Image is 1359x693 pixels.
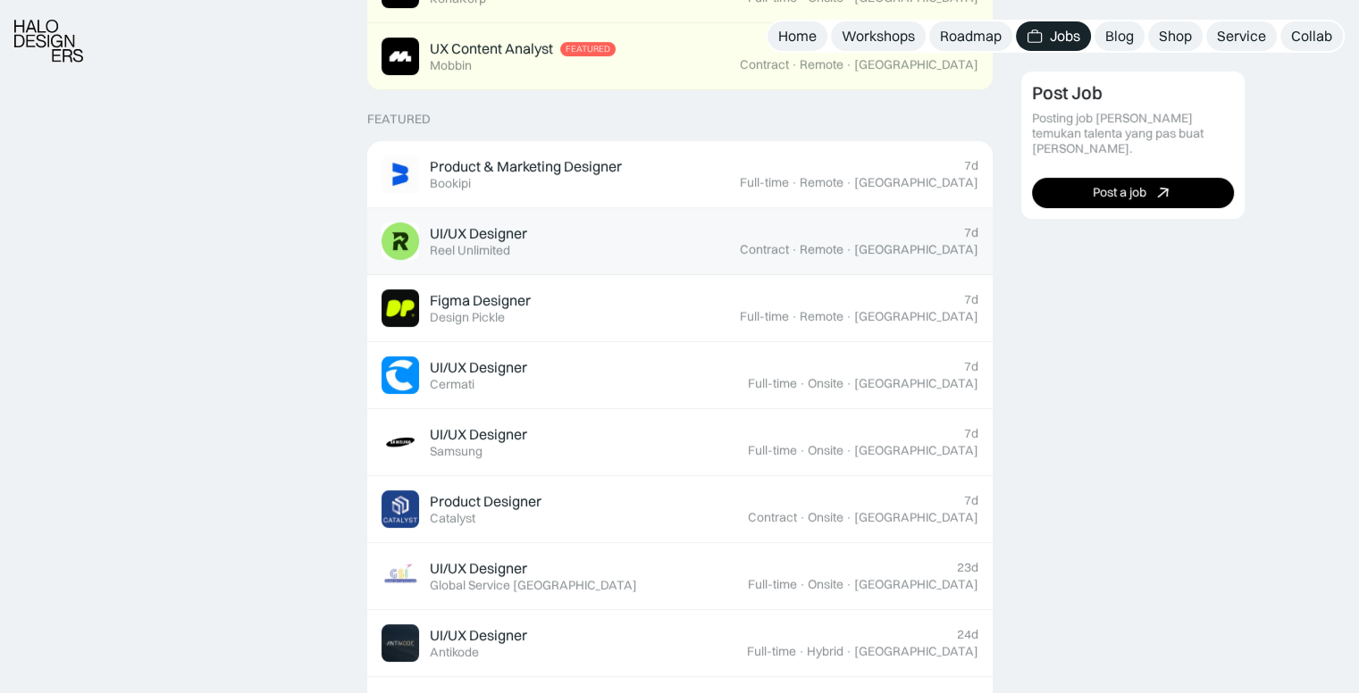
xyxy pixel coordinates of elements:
[740,57,789,72] div: Contract
[430,444,482,459] div: Samsung
[808,443,843,458] div: Onsite
[430,511,475,526] div: Catalyst
[929,21,1012,51] a: Roadmap
[791,57,798,72] div: ·
[799,577,806,592] div: ·
[430,358,527,377] div: UI/UX Designer
[791,175,798,190] div: ·
[430,176,471,191] div: Bookipi
[808,577,843,592] div: Onsite
[430,578,637,593] div: Global Service [GEOGRAPHIC_DATA]
[800,309,843,324] div: Remote
[957,627,978,642] div: 24d
[800,57,843,72] div: Remote
[430,626,527,645] div: UI/UX Designer
[1032,177,1234,207] a: Post a job
[854,309,978,324] div: [GEOGRAPHIC_DATA]
[748,443,797,458] div: Full-time
[831,21,926,51] a: Workshops
[964,158,978,173] div: 7d
[845,309,852,324] div: ·
[854,644,978,659] div: [GEOGRAPHIC_DATA]
[964,359,978,374] div: 7d
[430,559,527,578] div: UI/UX Designer
[1148,21,1203,51] a: Shop
[740,175,789,190] div: Full-time
[808,376,843,391] div: Onsite
[807,644,843,659] div: Hybrid
[740,309,789,324] div: Full-time
[854,57,978,72] div: [GEOGRAPHIC_DATA]
[842,27,915,46] div: Workshops
[854,443,978,458] div: [GEOGRAPHIC_DATA]
[791,309,798,324] div: ·
[845,577,852,592] div: ·
[845,57,852,72] div: ·
[1016,21,1091,51] a: Jobs
[382,155,419,193] img: Job Image
[1217,27,1266,46] div: Service
[964,225,978,240] div: 7d
[1032,82,1103,104] div: Post Job
[1280,21,1343,51] a: Collab
[1050,27,1080,46] div: Jobs
[799,510,806,525] div: ·
[367,543,993,610] a: Job ImageUI/UX DesignerGlobal Service [GEOGRAPHIC_DATA]23dFull-time·Onsite·[GEOGRAPHIC_DATA]
[798,644,805,659] div: ·
[430,291,531,310] div: Figma Designer
[800,242,843,257] div: Remote
[768,21,827,51] a: Home
[382,423,419,461] img: Job Image
[382,557,419,595] img: Job Image
[845,443,852,458] div: ·
[854,510,978,525] div: [GEOGRAPHIC_DATA]
[382,356,419,394] img: Job Image
[964,292,978,307] div: 7d
[854,376,978,391] div: [GEOGRAPHIC_DATA]
[854,175,978,190] div: [GEOGRAPHIC_DATA]
[367,342,993,409] a: Job ImageUI/UX DesignerCermati7dFull-time·Onsite·[GEOGRAPHIC_DATA]
[367,112,431,127] div: Featured
[367,610,993,677] a: Job ImageUI/UX DesignerAntikode24dFull-time·Hybrid·[GEOGRAPHIC_DATA]
[430,243,510,258] div: Reel Unlimited
[367,23,993,90] a: Job ImageUX Content AnalystFeaturedMobbin>25dContract·Remote·[GEOGRAPHIC_DATA]
[430,377,474,392] div: Cermati
[367,275,993,342] a: Job ImageFigma DesignerDesign Pickle7dFull-time·Remote·[GEOGRAPHIC_DATA]
[367,409,993,476] a: Job ImageUI/UX DesignerSamsung7dFull-time·Onsite·[GEOGRAPHIC_DATA]
[1105,27,1134,46] div: Blog
[566,44,610,54] div: Featured
[854,242,978,257] div: [GEOGRAPHIC_DATA]
[430,310,505,325] div: Design Pickle
[845,175,852,190] div: ·
[778,27,817,46] div: Home
[799,443,806,458] div: ·
[1032,111,1234,155] div: Posting job [PERSON_NAME] temukan talenta yang pas buat [PERSON_NAME].
[382,289,419,327] img: Job Image
[845,242,852,257] div: ·
[382,624,419,662] img: Job Image
[740,242,789,257] div: Contract
[367,141,993,208] a: Job ImageProduct & Marketing DesignerBookipi7dFull-time·Remote·[GEOGRAPHIC_DATA]
[1159,27,1192,46] div: Shop
[845,510,852,525] div: ·
[964,426,978,441] div: 7d
[799,376,806,391] div: ·
[808,510,843,525] div: Onsite
[1291,27,1332,46] div: Collab
[430,39,553,58] div: UX Content Analyst
[800,175,843,190] div: Remote
[748,376,797,391] div: Full-time
[430,645,479,660] div: Antikode
[940,27,1002,46] div: Roadmap
[748,577,797,592] div: Full-time
[964,493,978,508] div: 7d
[1206,21,1277,51] a: Service
[845,644,852,659] div: ·
[430,58,472,73] div: Mobbin
[430,425,527,444] div: UI/UX Designer
[367,208,993,275] a: Job ImageUI/UX DesignerReel Unlimited7dContract·Remote·[GEOGRAPHIC_DATA]
[791,242,798,257] div: ·
[382,490,419,528] img: Job Image
[1093,185,1146,200] div: Post a job
[748,510,797,525] div: Contract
